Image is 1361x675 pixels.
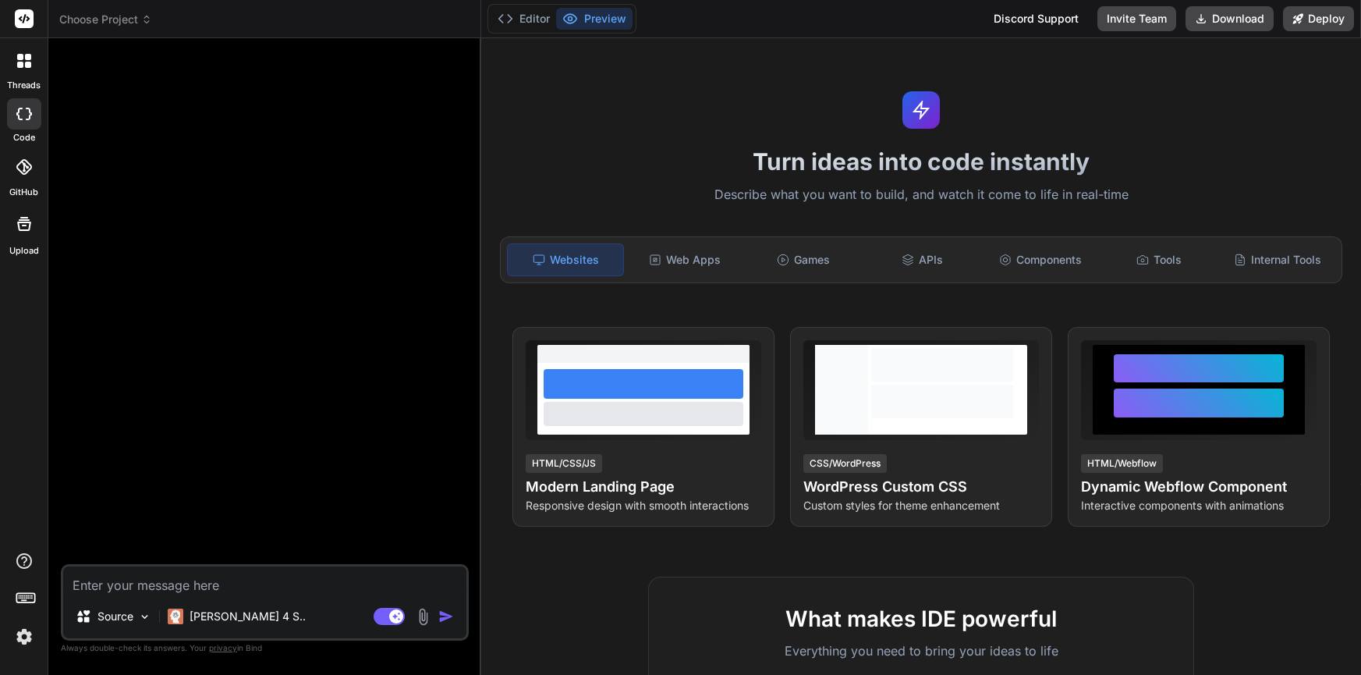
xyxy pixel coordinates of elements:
p: Always double-check its answers. Your in Bind [61,641,469,655]
div: Internal Tools [1220,243,1335,276]
button: Preview [556,8,633,30]
p: Interactive components with animations [1081,498,1317,513]
p: [PERSON_NAME] 4 S.. [190,609,306,624]
div: CSS/WordPress [803,454,887,473]
label: threads [7,79,41,92]
div: HTML/Webflow [1081,454,1163,473]
img: icon [438,609,454,624]
button: Invite Team [1097,6,1176,31]
h2: What makes IDE powerful [674,602,1168,635]
span: Choose Project [59,12,152,27]
p: Everything you need to bring your ideas to life [674,641,1168,660]
h4: Modern Landing Page [526,476,761,498]
button: Deploy [1283,6,1354,31]
h1: Turn ideas into code instantly [491,147,1352,176]
label: Upload [9,244,39,258]
div: Components [983,243,1098,276]
p: Describe what you want to build, and watch it come to life in real-time [491,185,1352,205]
button: Download [1186,6,1274,31]
img: attachment [414,608,432,626]
div: Websites [507,243,624,276]
div: Discord Support [984,6,1088,31]
label: code [13,131,35,144]
div: HTML/CSS/JS [526,454,602,473]
div: APIs [864,243,980,276]
p: Custom styles for theme enhancement [803,498,1039,513]
div: Tools [1101,243,1217,276]
span: privacy [209,643,237,652]
h4: WordPress Custom CSS [803,476,1039,498]
p: Responsive design with smooth interactions [526,498,761,513]
p: Source [97,609,133,624]
div: Games [746,243,861,276]
img: settings [11,623,37,650]
button: Editor [491,8,556,30]
div: Web Apps [627,243,743,276]
label: GitHub [9,186,38,199]
h4: Dynamic Webflow Component [1081,476,1317,498]
img: Pick Models [138,610,151,623]
img: Claude 4 Sonnet [168,609,183,624]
